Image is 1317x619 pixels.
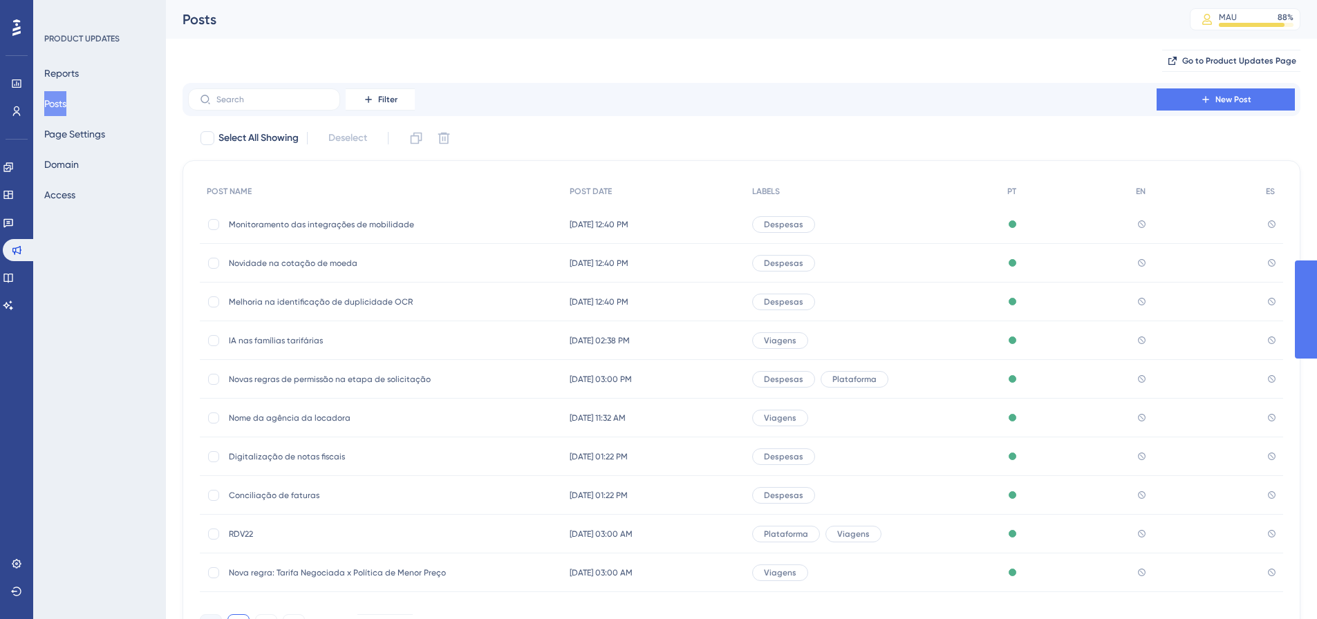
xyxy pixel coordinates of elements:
[229,451,450,462] span: Digitalização de notas fiscais
[44,152,79,177] button: Domain
[218,130,299,146] span: Select All Showing
[764,219,803,230] span: Despesas
[378,94,398,105] span: Filter
[752,186,780,197] span: LABELS
[44,122,105,146] button: Page Settings
[229,567,450,578] span: Nova regra: Tarifa Negociada x Política de Menor Preço
[229,258,450,269] span: Novidade na cotação de moeda
[1266,186,1275,197] span: ES
[764,451,803,462] span: Despesas
[764,335,796,346] span: Viagens
[570,451,628,462] span: [DATE] 01:22 PM
[1259,564,1300,606] iframe: UserGuiding AI Assistant Launcher
[764,490,803,501] span: Despesas
[832,374,877,385] span: Plataforma
[44,61,79,86] button: Reports
[1215,94,1251,105] span: New Post
[207,186,252,197] span: POST NAME
[216,95,328,104] input: Search
[229,219,450,230] span: Monitoramento das integrações de mobilidade
[44,91,66,116] button: Posts
[570,296,628,307] span: [DATE] 12:40 PM
[764,258,803,269] span: Despesas
[1136,186,1146,197] span: EN
[183,10,1155,29] div: Posts
[764,374,803,385] span: Despesas
[229,374,450,385] span: Novas regras de permissão na etapa de solicitação
[328,130,367,146] span: Deselect
[1278,12,1293,23] div: 88 %
[229,296,450,307] span: Melhoria na identificação de duplicidade OCR
[570,528,633,540] span: [DATE] 03:00 AM
[570,490,628,501] span: [DATE] 01:22 PM
[570,567,633,578] span: [DATE] 03:00 AM
[764,567,796,578] span: Viagens
[346,88,415,111] button: Filter
[1162,50,1300,72] button: Go to Product Updates Page
[570,186,612,197] span: POST DATE
[764,528,808,540] span: Plataforma
[229,412,450,423] span: Nome da agência da locadora
[570,335,630,346] span: [DATE] 02:38 PM
[570,219,628,230] span: [DATE] 12:40 PM
[229,335,450,346] span: IA nas famílias tarifárias
[837,528,870,540] span: Viagens
[1007,186,1016,197] span: PT
[229,490,450,501] span: Conciliação de faturas
[1219,12,1237,23] div: MAU
[1182,55,1296,66] span: Go to Product Updates Page
[570,258,628,269] span: [DATE] 12:40 PM
[764,412,796,423] span: Viagens
[570,412,626,423] span: [DATE] 11:32 AM
[44,182,75,207] button: Access
[44,33,120,44] div: PRODUCT UPDATES
[764,296,803,307] span: Despesas
[1157,88,1295,111] button: New Post
[570,374,632,385] span: [DATE] 03:00 PM
[316,126,380,151] button: Deselect
[229,528,450,540] span: RDV22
